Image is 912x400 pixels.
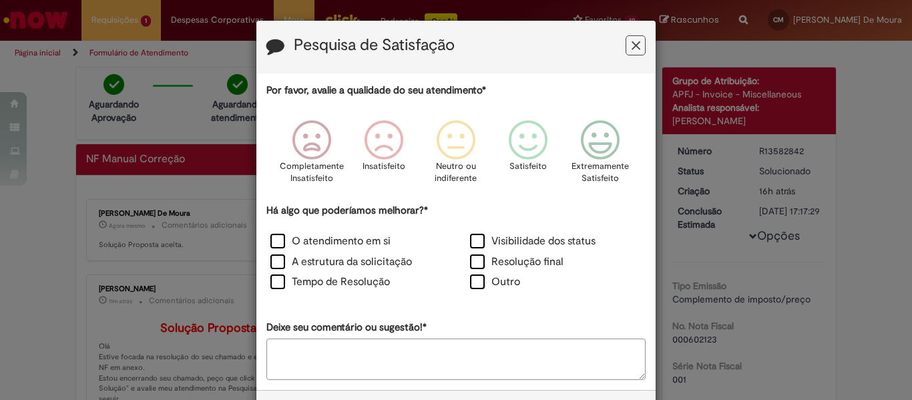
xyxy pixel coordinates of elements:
label: Visibilidade dos status [470,234,596,249]
label: O atendimento em si [270,234,391,249]
div: Insatisfeito [350,110,418,202]
div: Neutro ou indiferente [422,110,490,202]
p: Completamente Insatisfeito [280,160,344,185]
label: Outro [470,274,520,290]
label: Deixe seu comentário ou sugestão!* [266,321,427,335]
p: Extremamente Satisfeito [572,160,629,185]
div: Há algo que poderíamos melhorar?* [266,204,646,294]
p: Neutro ou indiferente [432,160,480,185]
p: Satisfeito [509,160,547,173]
label: Pesquisa de Satisfação [294,37,455,54]
label: A estrutura da solicitação [270,254,412,270]
p: Insatisfeito [363,160,405,173]
div: Completamente Insatisfeito [277,110,345,202]
label: Resolução final [470,254,563,270]
label: Por favor, avalie a qualidade do seu atendimento* [266,83,486,97]
label: Tempo de Resolução [270,274,390,290]
div: Satisfeito [494,110,562,202]
div: Extremamente Satisfeito [566,110,634,202]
